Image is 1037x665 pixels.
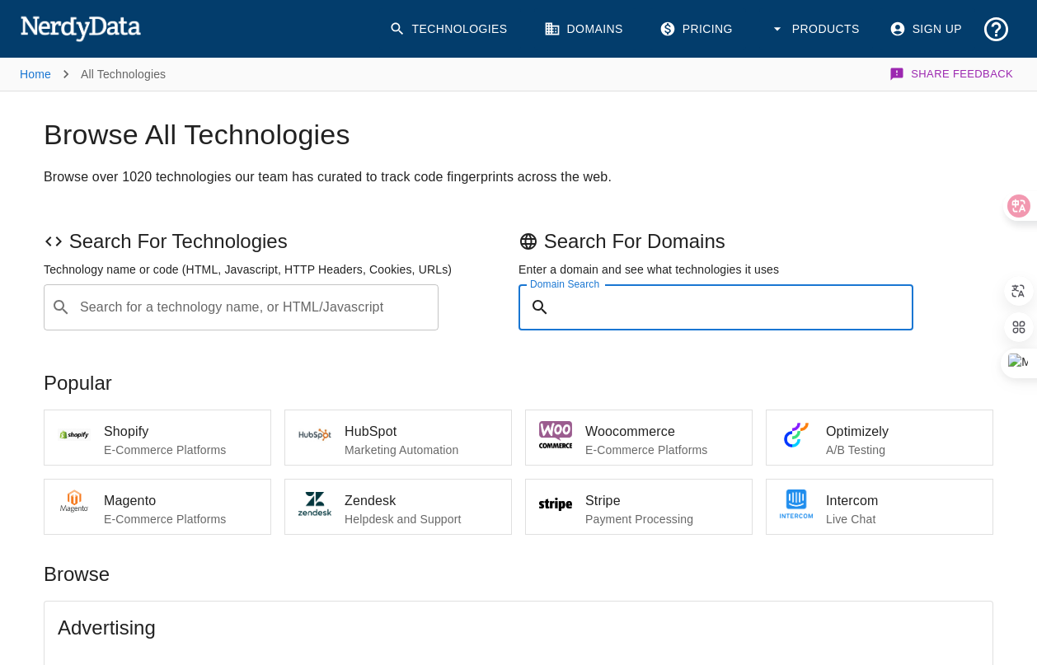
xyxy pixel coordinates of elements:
p: E-Commerce Platforms [104,511,257,527]
span: HubSpot [345,422,498,442]
a: Sign Up [880,8,975,50]
a: Technologies [379,8,521,50]
a: Pricing [650,8,746,50]
label: Domain Search [530,277,599,291]
p: E-Commerce Platforms [104,442,257,458]
p: Browse [44,561,993,588]
span: Shopify [104,422,257,442]
a: ShopifyE-Commerce Platforms [44,410,271,466]
a: MagentoE-Commerce Platforms [44,479,271,535]
span: Magento [104,491,257,511]
p: E-Commerce Platforms [585,442,739,458]
a: IntercomLive Chat [766,479,993,535]
button: Support and Documentation [975,8,1017,50]
p: Enter a domain and see what technologies it uses [518,261,993,278]
a: ZendeskHelpdesk and Support [284,479,512,535]
p: All Technologies [81,66,166,82]
p: Marketing Automation [345,442,498,458]
p: Popular [44,370,993,396]
a: Domains [534,8,636,50]
span: Intercom [826,491,979,511]
p: Live Chat [826,511,979,527]
p: Search For Domains [518,228,993,255]
span: Optimizely [826,422,979,442]
a: StripePayment Processing [525,479,753,535]
p: Search For Technologies [44,228,518,255]
p: A/B Testing [826,442,979,458]
span: Advertising [58,615,979,641]
p: Payment Processing [585,511,739,527]
button: Share Feedback [887,58,1017,91]
span: Stripe [585,491,739,511]
p: Helpdesk and Support [345,511,498,527]
a: Home [20,68,51,81]
span: Woocommerce [585,422,739,442]
nav: breadcrumb [20,58,166,91]
span: Zendesk [345,491,498,511]
p: Technology name or code (HTML, Javascript, HTTP Headers, Cookies, URLs) [44,261,518,278]
img: NerdyData.com [20,12,141,44]
a: WoocommerceE-Commerce Platforms [525,410,753,466]
button: Products [759,8,873,50]
a: OptimizelyA/B Testing [766,410,993,466]
a: HubSpotMarketing Automation [284,410,512,466]
h1: Browse All Technologies [44,118,993,152]
h2: Browse over 1020 technologies our team has curated to track code fingerprints across the web. [44,166,993,189]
